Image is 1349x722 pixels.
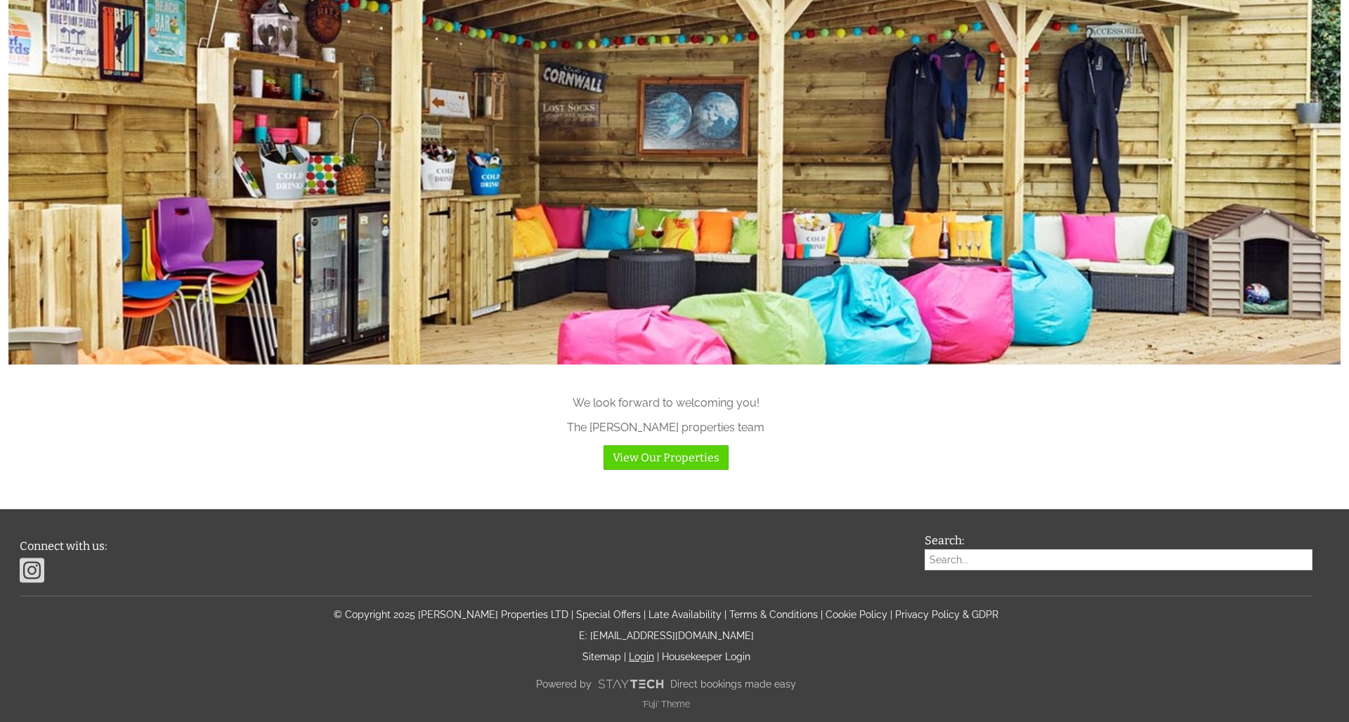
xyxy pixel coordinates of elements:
[657,651,659,662] span: |
[925,549,1312,570] input: Search...
[724,609,726,620] span: |
[649,609,722,620] a: Late Availability
[821,609,823,620] span: |
[729,609,818,620] a: Terms & Conditions
[826,609,887,620] a: Cookie Policy
[644,609,646,620] span: |
[334,609,568,620] a: © Copyright 2025 [PERSON_NAME] Properties LTD
[582,651,621,662] a: Sitemap
[20,539,899,553] h3: Connect with us:
[576,609,641,620] a: Special Offers
[604,445,729,470] a: View Our Properties
[20,672,1312,696] a: Powered byDirect bookings made easy
[297,396,1034,409] p: We look forward to welcoming you!
[624,651,626,662] span: |
[597,676,665,693] img: scrumpy.png
[895,609,998,620] a: Privacy Policy & GDPR
[571,609,573,620] span: |
[297,421,1034,434] p: The [PERSON_NAME] properties team
[890,609,892,620] span: |
[579,630,754,641] a: E: [EMAIL_ADDRESS][DOMAIN_NAME]
[20,699,1312,709] p: 'Fuji' Theme
[925,534,1312,547] h3: Search:
[662,651,750,662] a: Housekeeper Login
[20,556,44,584] img: Instagram
[629,651,654,662] a: Login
